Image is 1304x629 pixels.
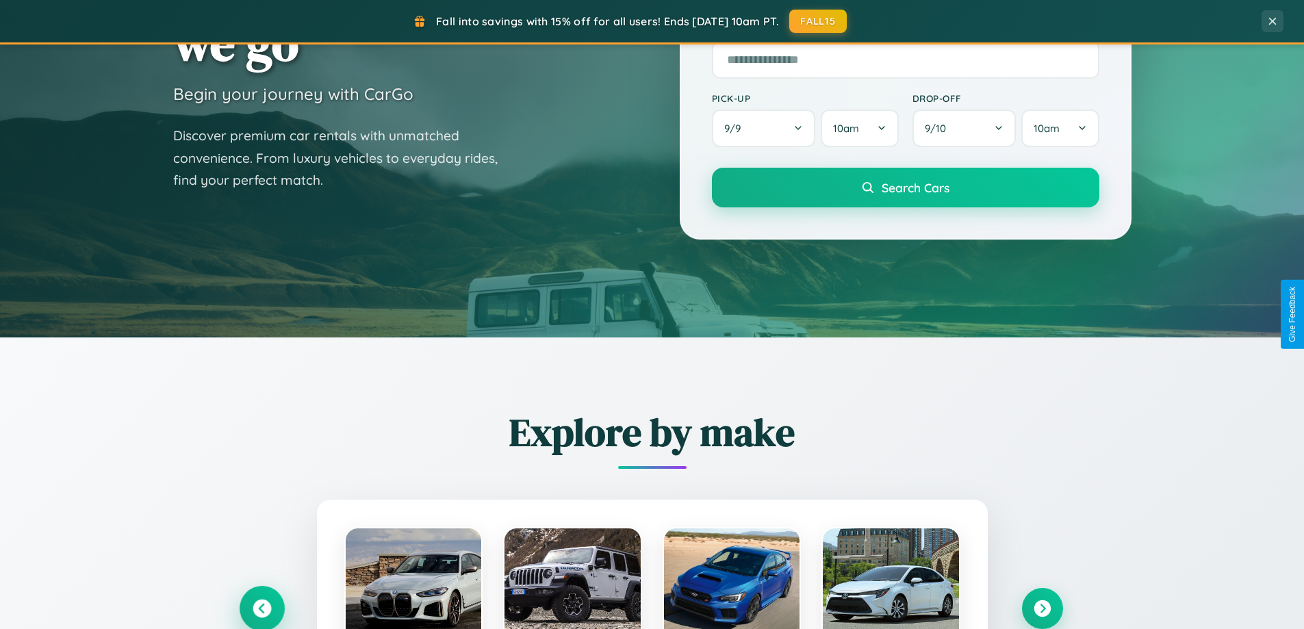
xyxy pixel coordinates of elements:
button: 9/9 [712,110,816,147]
button: 10am [821,110,898,147]
div: Give Feedback [1288,287,1297,342]
p: Discover premium car rentals with unmatched convenience. From luxury vehicles to everyday rides, ... [173,125,515,192]
span: 10am [833,122,859,135]
label: Pick-up [712,92,899,104]
button: FALL15 [789,10,847,33]
span: Search Cars [882,180,949,195]
button: 9/10 [912,110,1017,147]
span: Fall into savings with 15% off for all users! Ends [DATE] 10am PT. [436,14,779,28]
span: 9 / 9 [724,122,747,135]
span: 9 / 10 [925,122,953,135]
button: 10am [1021,110,1099,147]
h2: Explore by make [242,406,1063,459]
span: 10am [1034,122,1060,135]
label: Drop-off [912,92,1099,104]
h3: Begin your journey with CarGo [173,84,413,104]
button: Search Cars [712,168,1099,207]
